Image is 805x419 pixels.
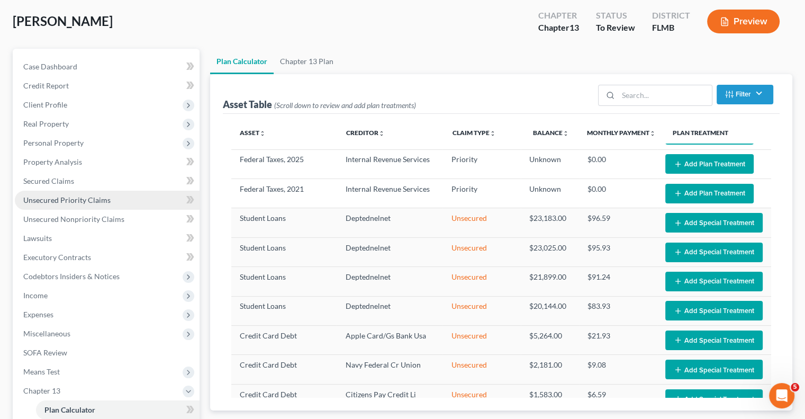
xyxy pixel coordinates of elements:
button: Add Special Treatment [665,331,763,350]
button: Add Special Treatment [665,360,763,379]
a: Unsecured Nonpriority Claims [15,210,200,229]
span: Personal Property [23,138,84,147]
button: Add Special Treatment [665,272,763,291]
td: $5,264.00 [521,326,579,355]
td: Unsecured [442,384,521,413]
div: District [652,10,690,22]
td: $23,025.00 [521,237,579,266]
button: Add Special Treatment [665,389,763,409]
td: Student Loans [231,237,337,266]
td: Deptednelnet [337,296,442,325]
td: $23,183.00 [521,208,579,237]
td: Unknown [521,179,579,208]
span: Chapter 13 [23,386,60,395]
td: $2,181.00 [521,355,579,384]
td: $20,144.00 [521,296,579,325]
a: Lawsuits [15,229,200,248]
a: Monthly Paymentunfold_more [587,129,656,137]
a: Credit Report [15,76,200,95]
button: Filter [717,85,773,104]
input: Search... [618,85,712,105]
a: Creditorunfold_more [346,129,385,137]
span: 5 [791,383,799,391]
i: unfold_more [490,130,496,137]
span: Codebtors Insiders & Notices [23,272,120,281]
span: Plan Calculator [44,405,95,414]
td: $1,583.00 [521,384,579,413]
button: Add Plan Treatment [665,184,754,203]
td: $96.59 [579,208,657,237]
span: Expenses [23,310,53,319]
span: Client Profile [23,100,67,109]
a: Chapter 13 Plan [274,49,340,74]
span: Real Property [23,119,69,128]
a: Property Analysis [15,153,200,172]
span: Credit Report [23,81,69,90]
span: Means Test [23,367,60,376]
a: Plan Calculator [210,49,274,74]
td: Deptednelnet [337,267,442,296]
i: unfold_more [649,130,656,137]
a: Unsecured Priority Claims [15,191,200,210]
a: Executory Contracts [15,248,200,267]
td: Federal Taxes, 2025 [231,149,337,179]
td: $83.93 [579,296,657,325]
td: Citizens Pay Credit Li [337,384,442,413]
td: Deptednelnet [337,208,442,237]
span: SOFA Review [23,348,67,357]
td: Credit Card Debt [231,355,337,384]
a: Assetunfold_more [240,129,266,137]
i: unfold_more [563,130,569,137]
button: Add Special Treatment [665,301,763,320]
td: $0.00 [579,179,657,208]
div: To Review [596,22,635,34]
td: $95.93 [579,237,657,266]
td: Unsecured [442,326,521,355]
div: Status [596,10,635,22]
td: Unsecured [442,355,521,384]
td: Unsecured [442,208,521,237]
td: Unsecured [442,296,521,325]
td: Credit Card Debt [231,326,337,355]
span: Miscellaneous [23,329,70,338]
td: Priority [442,179,521,208]
td: Navy Federal Cr Union [337,355,442,384]
span: Unsecured Nonpriority Claims [23,215,124,224]
span: Lawsuits [23,234,52,243]
td: $0.00 [579,149,657,179]
div: Chapter [538,10,579,22]
a: Claim Typeunfold_more [453,129,496,137]
i: unfold_more [378,130,385,137]
a: SOFA Review [15,343,200,362]
td: Deptednelnet [337,237,442,266]
i: unfold_more [259,130,266,137]
td: Unknown [521,149,579,179]
button: Add Special Treatment [665,213,763,233]
td: Student Loans [231,208,337,237]
span: Unsecured Priority Claims [23,195,111,204]
button: Add Special Treatment [665,243,763,262]
span: (Scroll down to review and add plan treatments) [274,101,416,110]
button: Add Plan Treatment [665,154,754,174]
span: Secured Claims [23,176,74,185]
span: Income [23,291,48,300]
td: Credit Card Debt [231,384,337,413]
div: FLMB [652,22,690,34]
a: Case Dashboard [15,57,200,76]
td: $91.24 [579,267,657,296]
div: Asset Table [223,98,416,111]
button: Preview [707,10,780,33]
td: Apple Card/Gs Bank Usa [337,326,442,355]
td: Student Loans [231,296,337,325]
a: Secured Claims [15,172,200,191]
td: Student Loans [231,267,337,296]
td: Priority [442,149,521,179]
span: [PERSON_NAME] [13,13,113,29]
td: Internal Revenue Services [337,149,442,179]
td: $21.93 [579,326,657,355]
span: Property Analysis [23,157,82,166]
a: Balanceunfold_more [533,129,569,137]
div: Chapter [538,22,579,34]
td: $21,899.00 [521,267,579,296]
iframe: Intercom live chat [769,383,794,408]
